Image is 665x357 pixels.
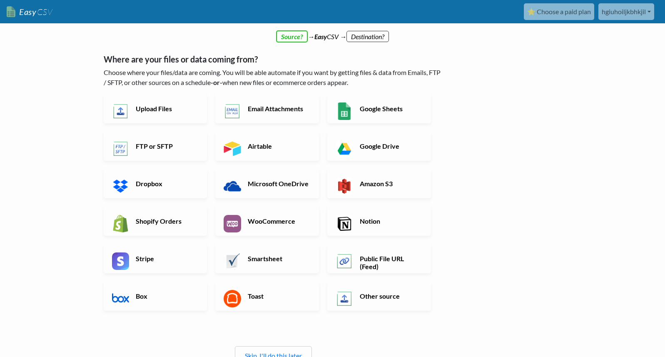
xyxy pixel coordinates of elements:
img: Box App & API [112,290,130,307]
h5: Where are your files or data coming from? [104,54,443,64]
h6: Google Sheets [358,105,423,112]
a: Airtable [215,132,319,161]
img: Microsoft OneDrive App & API [224,177,241,195]
h6: Public File URL (Feed) [358,255,423,270]
a: Google Drive [327,132,431,161]
h6: Email Attachments [246,105,311,112]
b: -or- [211,78,222,86]
a: Other source [327,282,431,311]
a: ⭐ Choose a paid plan [524,3,594,20]
img: WooCommerce App & API [224,215,241,232]
h6: Google Drive [358,142,423,150]
img: Notion App & API [336,215,353,232]
img: FTP or SFTP App & API [112,140,130,157]
h6: Smartsheet [246,255,311,262]
h6: WooCommerce [246,217,311,225]
a: Notion [327,207,431,236]
img: Smartsheet App & API [224,252,241,270]
a: Public File URL (Feed) [327,244,431,273]
a: Amazon S3 [327,169,431,198]
a: Google Sheets [327,94,431,123]
h6: Dropbox [134,180,199,187]
h6: Stripe [134,255,199,262]
h6: Box [134,292,199,300]
a: Toast [215,282,319,311]
a: Smartsheet [215,244,319,273]
a: Box [104,282,207,311]
a: hgiuhoiljkbhkjil [598,3,654,20]
img: Shopify App & API [112,215,130,232]
a: WooCommerce [215,207,319,236]
h6: Microsoft OneDrive [246,180,311,187]
img: Airtable App & API [224,140,241,157]
img: Stripe App & API [112,252,130,270]
span: CSV [36,7,52,17]
h6: Notion [358,217,423,225]
a: Stripe [104,244,207,273]
div: → CSV → [95,23,570,42]
h6: Other source [358,292,423,300]
a: Microsoft OneDrive [215,169,319,198]
p: Choose where your files/data are coming. You will be able automate if you want by getting files &... [104,67,443,87]
a: Upload Files [104,94,207,123]
a: Shopify Orders [104,207,207,236]
a: Dropbox [104,169,207,198]
img: Dropbox App & API [112,177,130,195]
img: Email New CSV or XLSX File App & API [224,102,241,120]
img: Google Sheets App & API [336,102,353,120]
img: Google Drive App & API [336,140,353,157]
h6: Upload Files [134,105,199,112]
h6: Airtable [246,142,311,150]
img: Other Source App & API [336,290,353,307]
img: Amazon S3 App & API [336,177,353,195]
a: Email Attachments [215,94,319,123]
h6: Toast [246,292,311,300]
h6: Shopify Orders [134,217,199,225]
a: EasyCSV [7,3,52,20]
img: Toast App & API [224,290,241,307]
img: Upload Files App & API [112,102,130,120]
img: Public File URL App & API [336,252,353,270]
h6: FTP or SFTP [134,142,199,150]
a: FTP or SFTP [104,132,207,161]
h6: Amazon S3 [358,180,423,187]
